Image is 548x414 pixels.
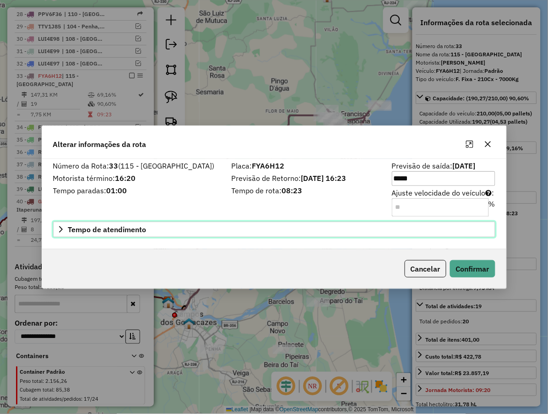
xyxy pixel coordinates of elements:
strong: 33 [109,161,119,170]
span: (115 - [GEOGRAPHIC_DATA]) [119,161,215,170]
button: Confirmar [450,260,495,278]
strong: [DATE] [453,161,476,170]
strong: 01:00 [107,186,127,195]
label: Previsão de saída: [392,160,495,186]
div: % [488,198,495,217]
button: Maximize [462,137,477,152]
strong: FYA6H12 [252,161,285,170]
strong: 08:23 [282,186,303,195]
input: Previsão de saída:[DATE] [392,171,495,186]
span: Tempo de atendimento [68,226,146,233]
label: Tempo paradas: [53,185,221,196]
label: Tempo de rota: [232,185,381,196]
label: Número da Rota: [53,160,221,171]
strong: 16:20 [115,174,136,183]
label: Placa: [232,160,381,171]
i: Para aumentar a velocidade, informe um valor negativo [486,189,492,196]
label: Motorista término: [53,173,221,184]
label: Previsão de Retorno: [232,173,381,184]
span: Alterar informações da rota [53,139,146,150]
label: Ajuste velocidade do veículo : [392,187,495,217]
a: Tempo de atendimento [53,222,495,237]
strong: [DATE] 16:23 [301,174,347,183]
button: Cancelar [405,260,446,278]
input: Ajuste velocidade do veículo:% [392,198,489,217]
